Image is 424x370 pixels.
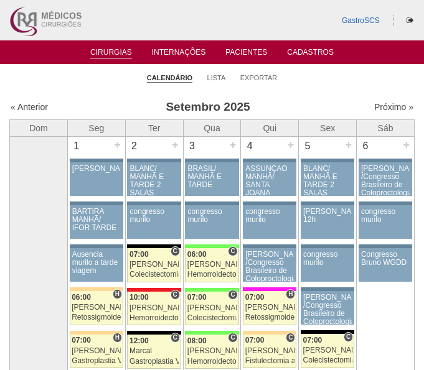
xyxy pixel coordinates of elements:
div: + [112,137,123,153]
div: 6 [357,137,374,155]
div: Key: Aviso [301,201,354,205]
th: Ter [125,119,183,136]
a: congresso murilo [127,205,181,239]
div: + [344,137,354,153]
i: Sair [407,17,413,24]
div: Key: Aviso [127,201,181,205]
span: 06:00 [72,293,91,302]
div: Key: Aviso [243,244,296,248]
a: congresso murilo [359,205,412,239]
a: Exportar [240,73,278,82]
div: [PERSON_NAME] [187,304,237,312]
div: BLANC/ MANHÃ E TARDE 2 SALAS [130,165,179,198]
div: Key: Blanc [127,331,181,335]
span: Consultório [171,333,180,343]
div: [PERSON_NAME] [130,304,179,312]
div: Key: Bartira [70,287,123,291]
th: Qua [183,119,241,136]
div: Key: Aviso [243,201,296,205]
a: C 07:00 [PERSON_NAME] Colecistectomia com Colangiografia VL [185,292,238,326]
span: Consultório [171,246,180,256]
div: [PERSON_NAME] [303,346,352,354]
a: « Anterior [11,102,48,112]
div: Colecistectomia sem Colangiografia VL [130,271,179,279]
div: Key: Bartira [70,331,123,335]
div: Key: Aviso [301,244,354,248]
span: 06:00 [187,250,207,259]
div: Key: Pro Matre [243,287,296,291]
a: C 07:00 [PERSON_NAME] Colecistectomia sem Colangiografia VL [127,248,181,282]
div: Colecistectomia com Colangiografia VL [187,314,237,322]
span: 07:00 [130,250,149,259]
div: Key: Aviso [185,201,238,205]
span: Hospital [113,333,122,343]
a: H 07:00 [PERSON_NAME] Gastroplastia VL [70,335,123,369]
div: BRASIL/ MANHÃ E TARDE [187,165,236,190]
div: Ausencia murilo a tarde viagem [72,251,121,275]
div: [PERSON_NAME] /Congresso Brasileiro de Coloproctologia [303,294,352,326]
span: Consultório [286,333,295,343]
th: Dom [10,119,68,136]
div: 4 [241,137,258,155]
div: + [228,137,238,153]
span: 07:00 [187,293,207,302]
a: C 06:00 [PERSON_NAME] Hemorroidectomia Laser [185,248,238,282]
div: Key: Brasil [185,331,238,335]
div: Colecistectomia com Colangiografia VL [303,356,352,364]
span: Hospital [286,289,295,299]
div: [PERSON_NAME] [72,303,121,312]
a: [PERSON_NAME] 12h [301,205,354,239]
div: [PERSON_NAME] [130,261,179,269]
a: GastroSCS [342,16,380,25]
a: BRASIL/ MANHÃ E TARDE [185,162,238,196]
div: Hemorroidectomia Laser [187,358,237,366]
a: [PERSON_NAME] /Congresso Brasileiro de Coloproctologia [301,291,354,325]
div: [PERSON_NAME] [245,303,294,312]
a: BLANC/ MANHÃ E TARDE 2 SALAS [127,162,181,196]
div: + [170,137,181,153]
div: Gastroplastia VL [72,357,121,365]
span: 07:00 [245,293,265,302]
div: [PERSON_NAME] [187,347,237,355]
div: [PERSON_NAME] /Congresso Brasileiro de Coloproctologia [245,251,294,284]
a: Congresso Bruno WGDD [359,248,412,282]
a: Cirurgias [90,48,132,58]
span: 08:00 [187,336,207,345]
div: Key: Aviso [243,159,296,162]
div: Fistulectomia anal em dois tempos [245,357,294,365]
a: H 07:00 [PERSON_NAME] Retossigmoidectomia Robótica [243,291,296,325]
th: Sex [299,119,357,136]
div: Key: Aviso [70,244,123,248]
div: congresso murilo [303,251,352,267]
a: Próximo » [374,102,413,112]
a: [PERSON_NAME] /Congresso Brasileiro de Coloproctologia [359,162,412,196]
div: [PERSON_NAME] [245,347,294,355]
div: Key: Brasil [185,288,238,292]
div: [PERSON_NAME] 12h [303,208,352,224]
div: [PERSON_NAME] /Congresso Brasileiro de Coloproctologia [361,165,410,198]
span: Consultório [228,246,237,256]
span: 07:00 [245,336,265,345]
th: Qui [241,119,299,136]
a: Internações [152,48,206,60]
div: congresso murilo [130,208,179,224]
div: Key: Aviso [359,244,412,248]
a: [PERSON_NAME] [70,162,123,196]
h3: Setembro 2025 [107,98,309,116]
div: Key: Bartira [243,331,296,335]
a: C 07:00 [PERSON_NAME] Fistulectomia anal em dois tempos [243,335,296,369]
div: BARTIRA MANHÃ/ IFOR TARDE [72,208,121,233]
div: Key: Aviso [301,159,354,162]
th: Seg [67,119,125,136]
span: 10:00 [130,293,149,302]
a: BARTIRA MANHÃ/ IFOR TARDE [70,205,123,239]
a: Pacientes [225,48,267,60]
a: Cadastros [287,48,334,60]
span: 12:00 [130,336,149,345]
div: Hemorroidectomia Laser [187,271,237,279]
div: Retossigmoidectomia Robótica [245,313,294,321]
div: Key: Aviso [359,201,412,205]
div: Key: Aviso [127,159,181,162]
div: 2 [126,137,143,155]
span: 07:00 [72,336,91,345]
